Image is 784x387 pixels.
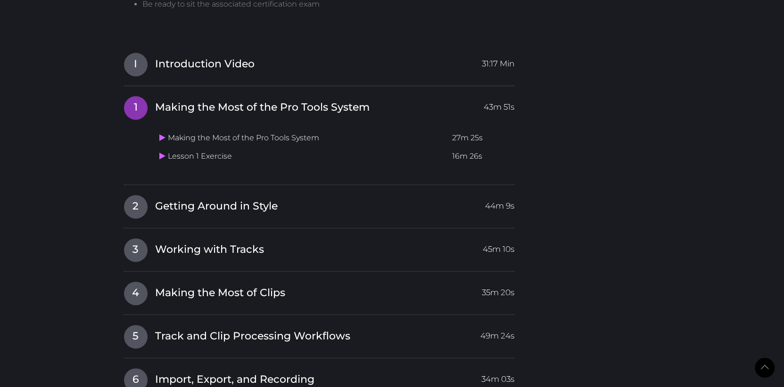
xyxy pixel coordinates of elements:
[155,100,370,115] span: Making the Most of the Pro Tools System
[124,282,148,305] span: 4
[124,324,515,344] a: 5Track and Clip Processing Workflows49m 24s
[124,195,148,218] span: 2
[482,282,514,298] span: 35m 20s
[156,129,448,147] td: Making the Most of the Pro Tools System
[155,199,278,214] span: Getting Around in Style
[124,52,515,72] a: IIntroduction Video31:17 Min
[124,96,515,115] a: 1Making the Most of the Pro Tools System43m 51s
[484,96,514,113] span: 43m 51s
[481,368,514,385] span: 34m 03s
[155,286,285,300] span: Making the Most of Clips
[155,242,264,257] span: Working with Tracks
[448,129,515,147] td: 27m 25s
[485,195,514,212] span: 44m 9s
[124,238,515,258] a: 3Working with Tracks45m 10s
[124,281,515,301] a: 4Making the Most of Clips35m 20s
[155,372,314,387] span: Import, Export, and Recording
[156,147,448,166] td: Lesson 1 Exercise
[483,238,514,255] span: 45m 10s
[480,325,514,342] span: 49m 24s
[482,53,514,70] span: 31:17 Min
[448,147,515,166] td: 16m 26s
[124,194,515,214] a: 2Getting Around in Style44m 9s
[155,329,350,344] span: Track and Clip Processing Workflows
[155,57,255,72] span: Introduction Video
[124,238,148,262] span: 3
[124,96,148,120] span: 1
[124,325,148,348] span: 5
[124,53,148,76] span: I
[755,358,775,378] a: Back to Top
